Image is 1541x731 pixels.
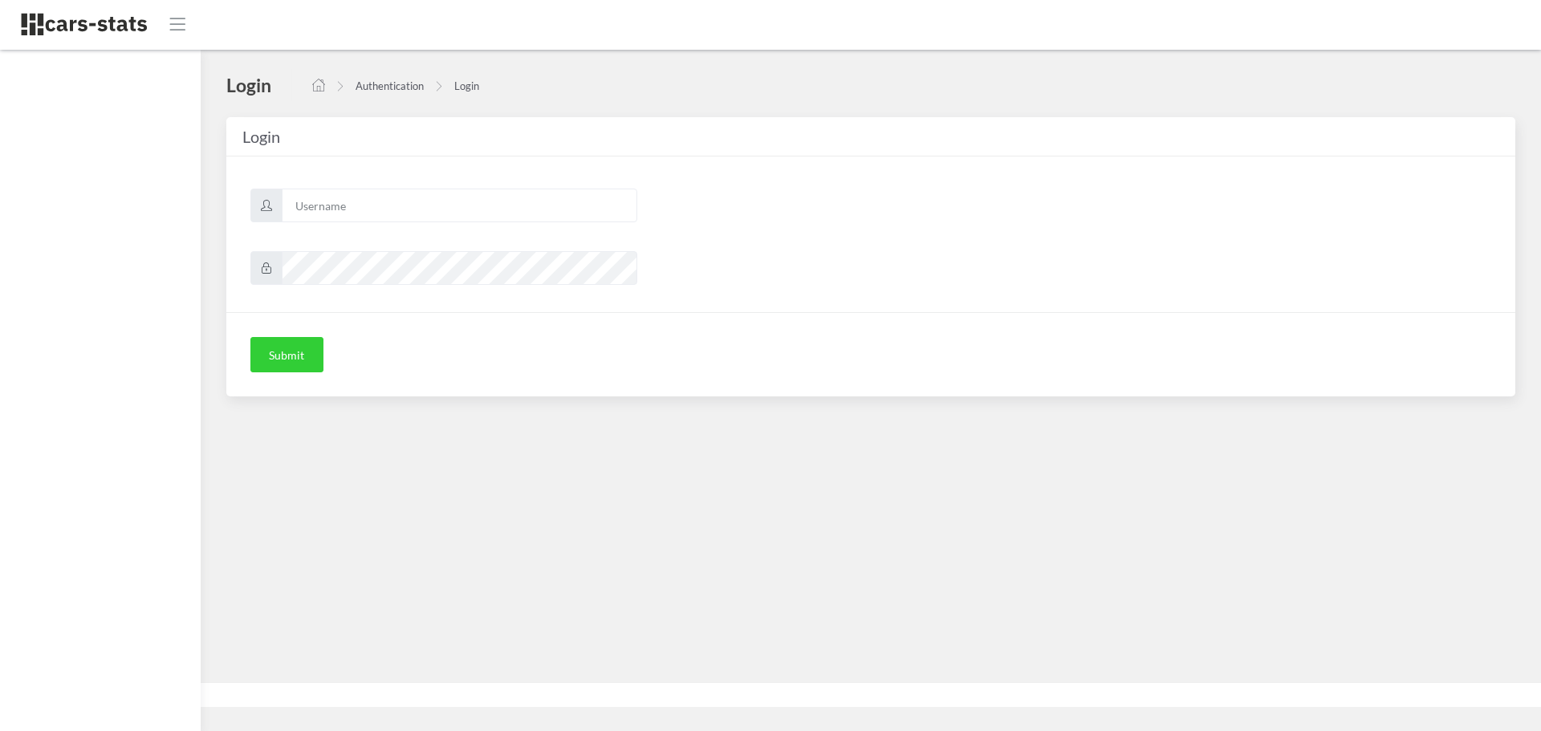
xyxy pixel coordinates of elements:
a: Authentication [356,79,424,92]
span: Login [242,127,280,146]
h4: Login [226,73,271,97]
img: navbar brand [20,12,148,37]
a: Login [454,79,479,92]
input: Username [282,189,637,222]
button: Submit [250,337,323,372]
